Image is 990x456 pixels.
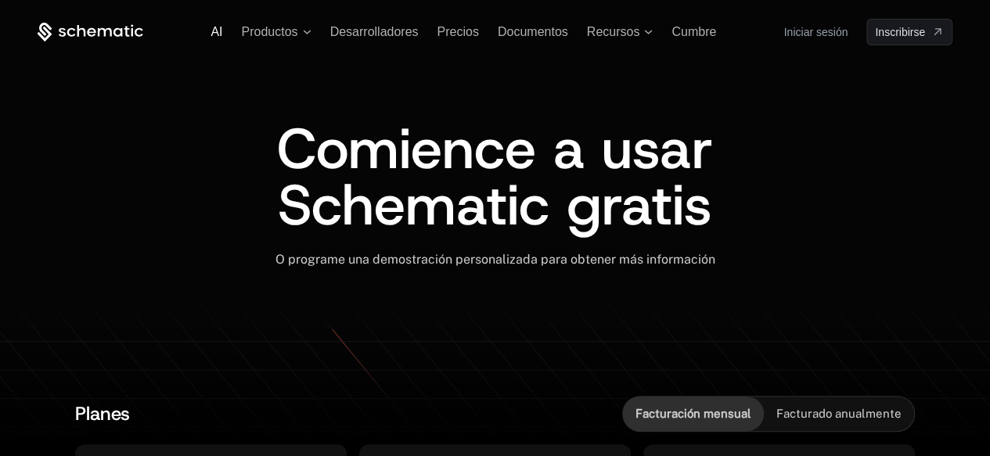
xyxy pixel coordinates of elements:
a: AI [211,25,222,38]
a: Precios [437,25,478,38]
a: [objeto Objeto] [866,19,952,45]
font: Facturación mensual [635,407,751,420]
a: Cumbre [671,25,716,38]
font: Productos [241,25,297,38]
font: Comience a usar Schematic gratis [277,111,730,242]
font: O programe una demostración personalizada para obtener más información [275,252,715,267]
a: Iniciar sesión [783,20,848,45]
font: Recursos [587,25,640,38]
font: Inscribirse [875,26,925,38]
font: Iniciar sesión [783,26,848,38]
a: Desarrolladores [330,25,419,38]
font: Facturado anualmente [776,407,902,420]
font: Planes [75,401,130,426]
a: Documentos [498,25,568,38]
